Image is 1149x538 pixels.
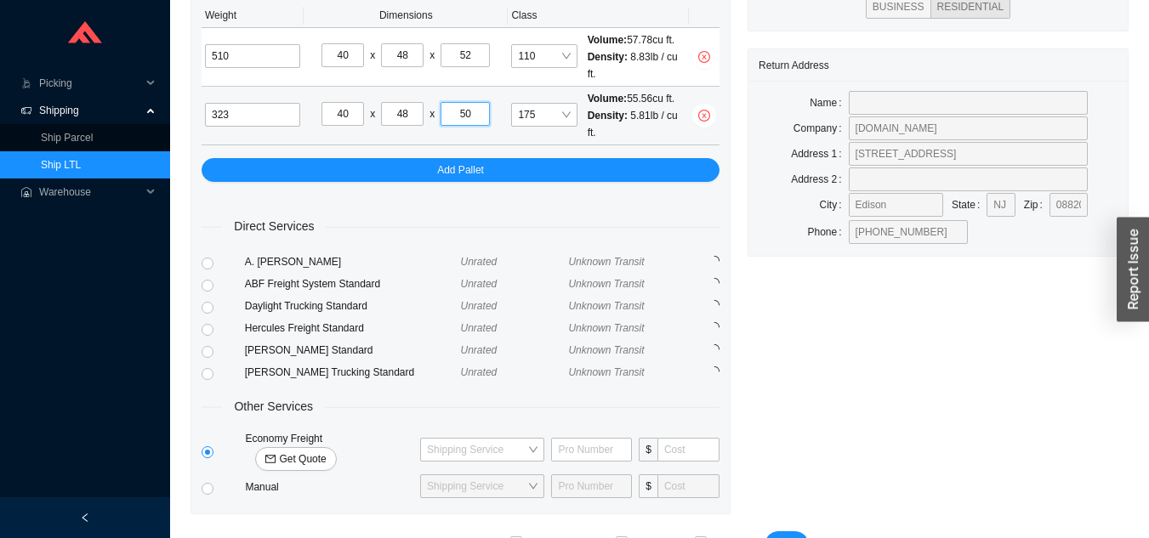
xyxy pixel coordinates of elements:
span: Add Pallet [437,161,484,178]
span: Unrated [461,256,498,268]
span: loading [708,321,720,334]
input: W [381,43,424,67]
span: loading [708,365,720,378]
span: 175 [518,104,570,126]
div: Return Address [759,49,1118,81]
div: A. [PERSON_NAME] [245,253,461,270]
span: BUSINESS [873,1,924,13]
span: Unknown Transit [568,366,644,378]
span: Other Services [222,397,325,416]
input: W [381,102,424,126]
div: [PERSON_NAME] Standard [245,342,461,359]
div: [PERSON_NAME] Trucking Standard [245,364,461,381]
span: 110 [518,45,570,67]
a: Ship Parcel [41,132,93,144]
div: 57.78 cu ft. [588,31,685,48]
span: mail [265,454,276,466]
div: 55.56 cu ft. [588,90,685,107]
span: Unrated [461,344,498,356]
span: Unknown Transit [568,300,644,312]
div: Daylight Trucking Standard [245,297,461,314]
span: Direct Services [222,217,326,236]
input: Cost [657,438,720,462]
label: City [820,193,849,217]
span: Density: [588,51,628,63]
span: Get Quote [279,450,326,467]
span: Volume: [588,93,627,105]
label: Phone [808,220,849,244]
button: mailGet Quote [255,447,336,471]
label: Zip [1024,193,1049,217]
button: close-circle [692,104,716,127]
span: loading [708,277,720,290]
span: Volume: [588,34,627,46]
div: x [370,105,375,122]
div: Economy Freight [242,430,417,471]
span: Unknown Transit [568,256,644,268]
button: Add Pallet [202,158,720,182]
input: L [321,43,364,67]
span: Unknown Transit [568,278,644,290]
span: left [80,513,90,523]
div: 8.83 lb / cu ft. [588,48,685,82]
div: ABF Freight System Standard [245,275,461,292]
label: Company [793,116,849,140]
div: x [429,105,435,122]
div: 5.81 lb / cu ft. [588,107,685,141]
div: Hercules Freight Standard [245,320,461,337]
th: Weight [202,3,304,28]
span: Unrated [461,278,498,290]
label: Address 1 [791,142,848,166]
label: State [952,193,987,217]
label: Address 2 [791,167,848,191]
input: H [441,43,490,67]
input: Pro Number [551,474,632,498]
a: Ship LTL [41,159,81,171]
th: Dimensions [304,3,508,28]
span: Unrated [461,322,498,334]
button: close-circle [692,45,716,69]
div: x [370,47,375,64]
span: loading [708,255,720,268]
input: Cost [657,474,720,498]
input: Pro Number [551,438,632,462]
span: Warehouse [39,178,141,206]
span: $ [639,438,657,462]
span: Unrated [461,366,498,378]
span: RESIDENTIAL [937,1,1004,13]
span: Unknown Transit [568,344,644,356]
span: Density: [588,110,628,122]
span: $ [639,474,657,498]
span: loading [708,343,720,356]
span: Unrated [461,300,498,312]
span: Shipping [39,97,141,124]
th: Class [508,3,689,28]
div: Manual [242,479,417,496]
span: loading [708,299,720,312]
label: Name [810,91,848,115]
input: H [441,102,490,126]
input: L [321,102,364,126]
span: Unknown Transit [568,322,644,334]
span: close-circle [692,110,716,122]
span: Picking [39,70,141,97]
span: close-circle [692,51,716,63]
div: x [429,47,435,64]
